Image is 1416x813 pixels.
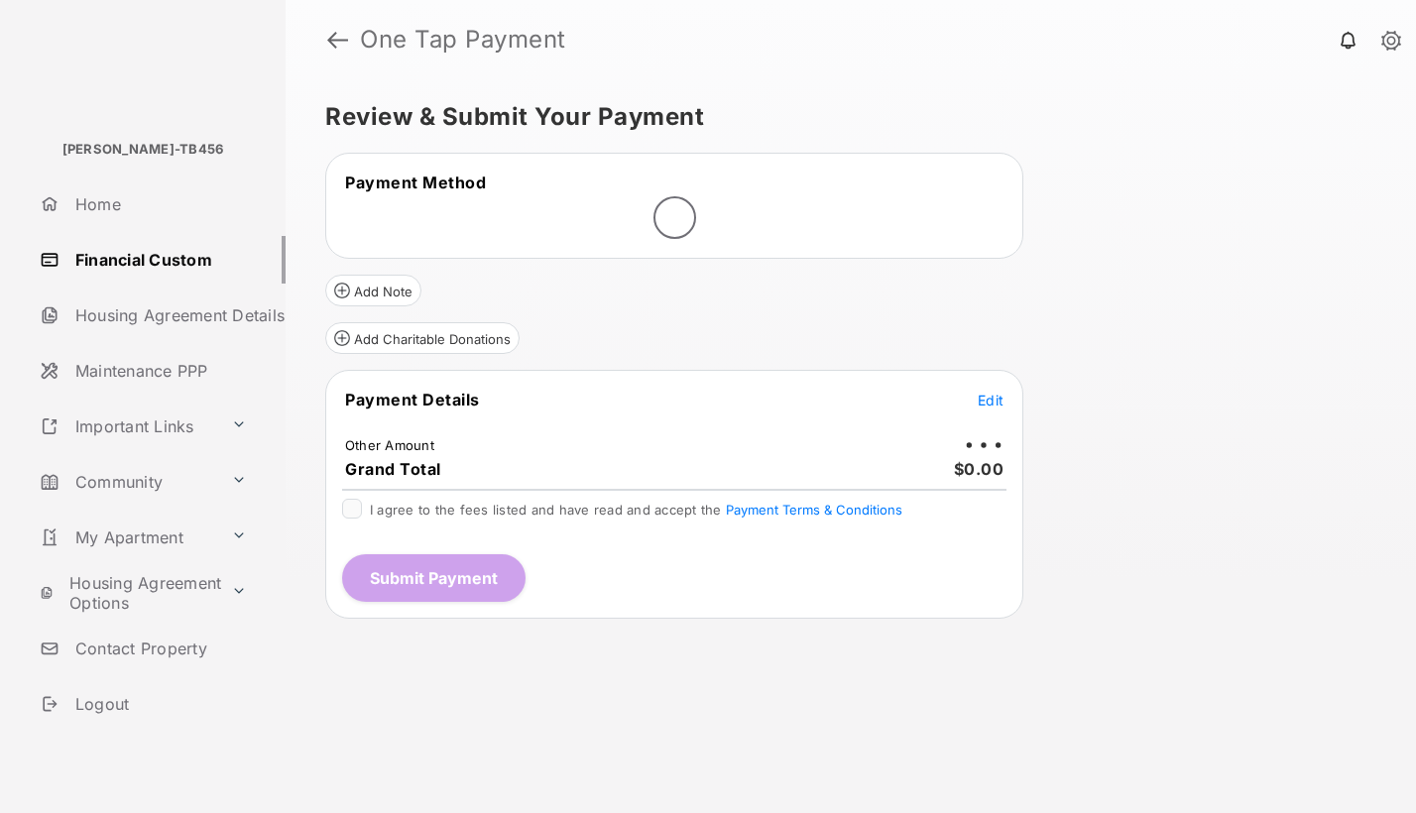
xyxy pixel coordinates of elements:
[726,502,902,518] button: I agree to the fees listed and have read and accept the
[62,140,224,160] p: [PERSON_NAME]-TB456
[345,390,480,409] span: Payment Details
[345,173,486,192] span: Payment Method
[32,569,223,617] a: Housing Agreement Options
[32,514,223,561] a: My Apartment
[325,322,520,354] button: Add Charitable Donations
[32,680,286,728] a: Logout
[360,28,566,52] strong: One Tap Payment
[978,392,1003,408] span: Edit
[32,347,286,395] a: Maintenance PPP
[32,458,223,506] a: Community
[32,403,223,450] a: Important Links
[325,105,1360,129] h5: Review & Submit Your Payment
[978,390,1003,409] button: Edit
[344,436,435,454] td: Other Amount
[32,625,286,672] a: Contact Property
[954,459,1004,479] span: $0.00
[342,554,526,602] button: Submit Payment
[325,275,421,306] button: Add Note
[32,291,286,339] a: Housing Agreement Details
[32,236,286,284] a: Financial Custom
[370,502,902,518] span: I agree to the fees listed and have read and accept the
[32,180,286,228] a: Home
[345,459,441,479] span: Grand Total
